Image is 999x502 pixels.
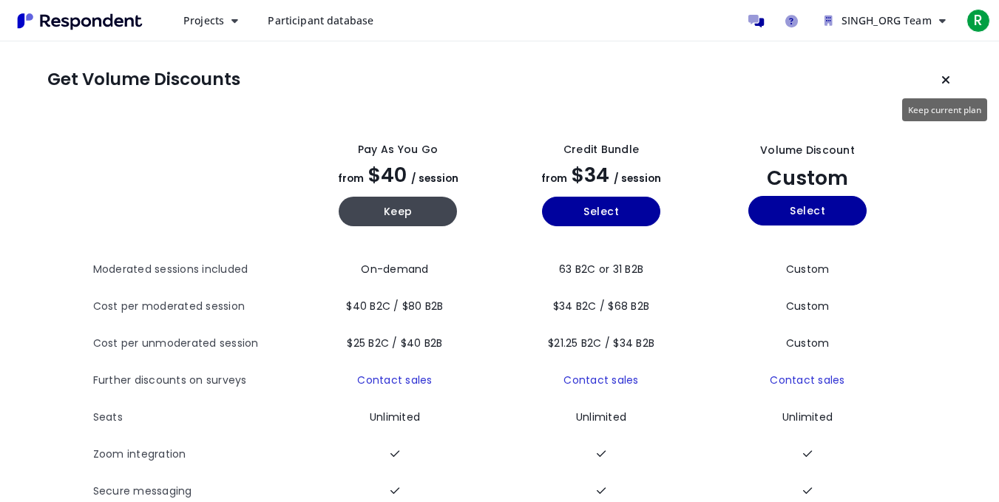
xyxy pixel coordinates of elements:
[368,161,407,189] span: $40
[347,336,442,350] span: $25 B2C / $40 B2B
[786,299,830,313] span: Custom
[931,65,961,95] button: Keep current plan
[553,299,649,313] span: $34 B2C / $68 B2B
[339,197,457,226] button: Keep current yearly payg plan
[572,161,609,189] span: $34
[361,262,428,277] span: On-demand
[357,373,432,387] a: Contact sales
[256,7,385,34] a: Participant database
[172,7,250,34] button: Projects
[777,6,807,35] a: Help and support
[563,373,638,387] a: Contact sales
[760,143,855,158] div: Volume Discount
[576,410,626,424] span: Unlimited
[358,142,438,157] div: Pay as you go
[786,262,830,277] span: Custom
[786,336,830,350] span: Custom
[742,6,771,35] a: Message participants
[93,251,297,288] th: Moderated sessions included
[559,262,643,277] span: 63 B2C or 31 B2B
[563,142,639,157] div: Credit Bundle
[964,7,993,34] button: R
[966,9,990,33] span: R
[813,7,958,34] button: SINGH_ORG Team
[782,410,833,424] span: Unlimited
[93,325,297,362] th: Cost per unmoderated session
[268,13,373,27] span: Participant database
[93,399,297,436] th: Seats
[93,436,297,473] th: Zoom integration
[183,13,224,27] span: Projects
[93,362,297,399] th: Further discounts on surveys
[614,172,661,186] span: / session
[748,196,867,225] button: Select yearly custom_static plan
[12,9,148,33] img: Respondent
[541,172,567,186] span: from
[548,336,654,350] span: $21.25 B2C / $34 B2B
[346,299,443,313] span: $40 B2C / $80 B2B
[411,172,458,186] span: / session
[908,104,981,115] span: Keep current plan
[767,164,848,191] span: Custom
[370,410,420,424] span: Unlimited
[338,172,364,186] span: from
[47,69,240,90] h1: Get Volume Discounts
[542,197,660,226] button: Select yearly basic plan
[770,373,844,387] a: Contact sales
[93,288,297,325] th: Cost per moderated session
[841,13,932,27] span: SINGH_ORG Team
